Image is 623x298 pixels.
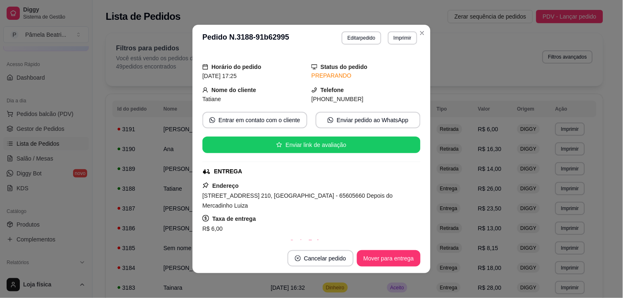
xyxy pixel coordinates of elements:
span: dollar [202,215,209,222]
span: desktop [311,64,317,70]
span: whats-app [209,117,215,123]
button: Copiar Endereço [283,234,340,250]
strong: Status do pedido [321,64,368,70]
h3: Pedido N. 3188-91b62995 [202,31,289,45]
span: pushpin [202,182,209,189]
button: whats-appEntrar em contato com o cliente [202,112,307,128]
strong: Taxa de entrega [212,215,256,222]
span: R$ 6,00 [202,225,223,232]
span: [DATE] 17:25 [202,73,237,79]
strong: Horário do pedido [212,64,262,70]
span: [PHONE_NUMBER] [311,96,364,102]
strong: Nome do cliente [212,87,256,93]
button: Imprimir [388,31,417,45]
span: phone [311,87,317,93]
span: star [276,142,282,148]
button: Close [416,26,429,40]
div: PREPARANDO [311,71,421,80]
strong: Endereço [212,182,239,189]
button: close-circleCancelar pedido [288,250,354,267]
span: [STREET_ADDRESS] 210, [GEOGRAPHIC_DATA] - 65605660 Depois do Mercadinho Luiza [202,192,393,209]
span: whats-app [328,117,333,123]
div: ENTREGA [214,167,242,176]
button: Mover para entrega [357,250,421,267]
span: calendar [202,64,208,70]
button: starEnviar link de avaliação [202,137,421,153]
span: user [202,87,208,93]
span: close-circle [295,255,301,261]
button: whats-appEnviar pedido ao WhatsApp [316,112,421,128]
strong: Telefone [321,87,344,93]
button: Editarpedido [342,31,381,45]
span: Tatiane [202,96,221,102]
